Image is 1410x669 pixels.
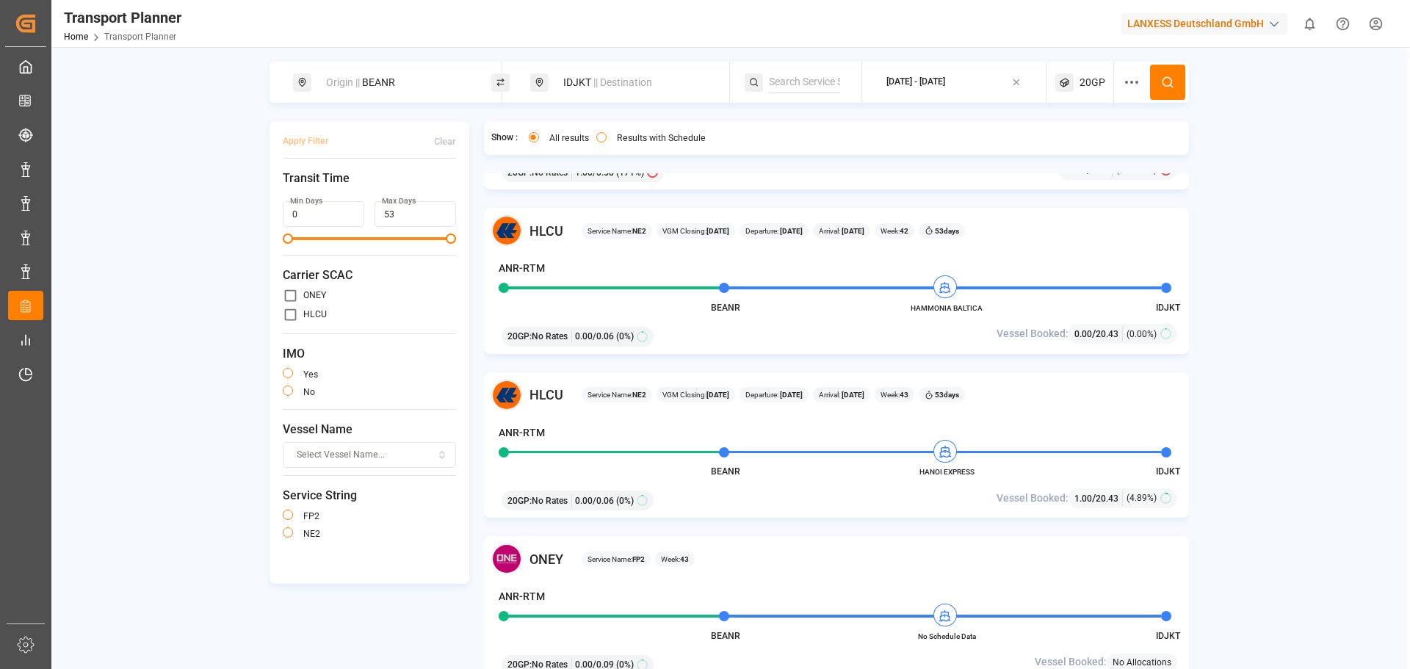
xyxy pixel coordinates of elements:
span: IDJKT [1156,466,1180,477]
span: Week: [881,225,908,236]
span: 0.00 / 0.06 [575,330,614,343]
label: FP2 [303,512,319,521]
button: Clear [434,129,456,154]
div: BEANR [317,69,476,96]
button: show 0 new notifications [1293,7,1326,40]
label: Results with Schedule [617,134,706,142]
img: Carrier [491,215,522,246]
span: Week: [881,389,908,400]
span: (0.00%) [1127,328,1157,341]
label: ONEY [303,291,326,300]
div: Transport Planner [64,7,181,29]
span: Vessel Booked: [997,326,1069,341]
h4: ANR-RTM [499,589,545,604]
span: ONEY [529,549,563,569]
span: Minimum [283,234,293,244]
input: Search Service String [769,71,840,93]
span: Carrier SCAC [283,267,456,284]
span: BEANR [711,466,740,477]
span: Week: [661,554,689,565]
div: / [1074,491,1123,506]
label: yes [303,370,318,379]
span: BEANR [711,303,740,313]
span: Service Name: [587,554,645,565]
span: 0.00 [1074,329,1092,339]
button: [DATE] - [DATE] [871,68,1038,97]
b: [DATE] [706,227,729,235]
span: Transit Time [283,170,456,187]
span: IDJKT [1156,631,1180,641]
span: Vessel Booked: [997,491,1069,506]
span: HAMMONIA BALTICA [906,303,987,314]
span: 20GP [1080,75,1105,90]
label: Max Days [382,196,416,206]
button: LANXESS Deutschland GmbH [1121,10,1293,37]
span: Show : [491,131,518,145]
b: [DATE] [778,227,803,235]
span: Vessel Name [283,421,456,438]
span: Arrival: [819,225,864,236]
span: (4.89%) [1127,491,1157,505]
span: HLCU [529,221,563,241]
label: NE2 [303,529,320,538]
button: Help Center [1326,7,1359,40]
span: 1.00 [1074,493,1092,504]
span: Maximum [446,234,456,244]
span: VGM Closing: [662,389,729,400]
span: HLCU [529,385,563,405]
span: Departure: [745,389,803,400]
b: [DATE] [778,391,803,399]
span: IMO [283,345,456,363]
span: IDJKT [1156,303,1180,313]
label: Min Days [290,196,322,206]
b: NE2 [632,227,646,235]
span: Origin || [326,76,360,88]
span: 20GP : [507,330,532,343]
b: 42 [900,227,908,235]
span: Arrival: [819,389,864,400]
span: 8.77 [1091,165,1108,176]
div: IDJKT [554,69,713,96]
div: / [1074,326,1123,341]
span: No Schedule Data [906,631,987,642]
a: Home [64,32,88,42]
span: || Destination [593,76,652,88]
span: 20.43 [1096,329,1118,339]
b: [DATE] [840,391,864,399]
b: [DATE] [706,391,729,399]
span: VGM Closing: [662,225,729,236]
img: Carrier [491,543,522,574]
b: 43 [680,555,689,563]
label: All results [549,134,589,142]
span: 20GP : [507,494,532,507]
span: BEANR [711,631,740,641]
div: Clear [434,135,456,148]
b: FP2 [632,555,645,563]
span: Service Name: [587,389,646,400]
label: HLCU [303,310,327,319]
span: Departure: [745,225,803,236]
span: No Rates [532,494,568,507]
span: 20.43 [1096,493,1118,504]
span: Service Name: [587,225,646,236]
b: 53 days [935,391,959,399]
span: No Rates [532,330,568,343]
span: Select Vessel Name... [297,449,385,462]
label: no [303,388,315,397]
div: LANXESS Deutschland GmbH [1121,13,1287,35]
span: No Allocations [1113,656,1171,669]
span: Service String [283,487,456,505]
img: Carrier [491,380,522,411]
b: 53 days [935,227,959,235]
span: (0%) [616,330,634,343]
b: 43 [900,391,908,399]
b: [DATE] [840,227,864,235]
span: HANOI EXPRESS [906,466,987,477]
div: [DATE] - [DATE] [886,76,945,89]
span: 28.00 [1064,165,1087,176]
h4: ANR-RTM [499,425,545,441]
span: 0.00 / 0.06 [575,494,614,507]
h4: ANR-RTM [499,261,545,276]
span: (0%) [616,494,634,507]
b: NE2 [632,391,646,399]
